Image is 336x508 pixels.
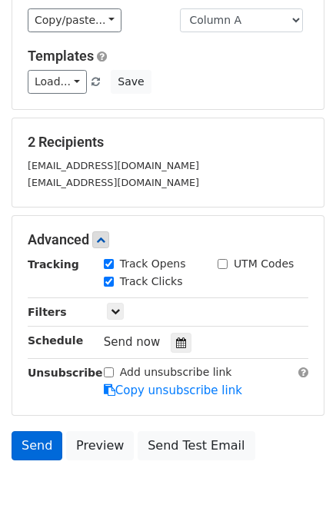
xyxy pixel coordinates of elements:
a: Send Test Email [138,431,254,460]
strong: Schedule [28,334,83,347]
small: [EMAIL_ADDRESS][DOMAIN_NAME] [28,160,199,171]
h5: Advanced [28,231,308,248]
strong: Filters [28,306,67,318]
strong: Unsubscribe [28,367,103,379]
a: Preview [66,431,134,460]
a: Copy unsubscribe link [104,383,242,397]
strong: Tracking [28,258,79,271]
label: Add unsubscribe link [120,364,232,380]
iframe: Chat Widget [259,434,336,508]
a: Send [12,431,62,460]
label: UTM Codes [234,256,294,272]
h5: 2 Recipients [28,134,308,151]
span: Send now [104,335,161,349]
label: Track Opens [120,256,186,272]
small: [EMAIL_ADDRESS][DOMAIN_NAME] [28,177,199,188]
label: Track Clicks [120,274,183,290]
button: Save [111,70,151,94]
a: Copy/paste... [28,8,121,32]
a: Templates [28,48,94,64]
a: Load... [28,70,87,94]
